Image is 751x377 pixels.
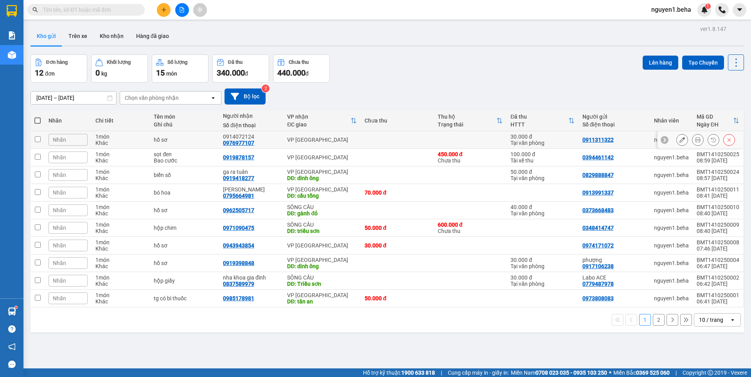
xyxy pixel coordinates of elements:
div: 0985178981 [223,295,254,301]
div: bó hoa [154,189,215,196]
div: 1 món [95,133,146,140]
div: Người gửi [582,114,646,120]
th: Toggle SortBy [283,110,361,131]
div: 0837589979 [223,281,254,287]
div: Nhãn [49,117,88,124]
div: 1 món [95,169,146,175]
button: caret-down [733,3,746,17]
div: DĐ: tân an [287,298,357,305]
div: VP [GEOGRAPHIC_DATA] [287,154,357,161]
div: VP [GEOGRAPHIC_DATA] [287,137,357,143]
svg: open [210,95,216,101]
div: nguyen1.beha [654,260,689,266]
div: Tại văn phòng [510,140,574,146]
span: 15 [156,68,165,78]
div: Labo ACE [582,274,646,281]
div: 0373668483 [582,207,614,213]
div: 0348414747 [582,225,614,231]
span: 0 [95,68,100,78]
div: nha khoa gia đình [223,274,279,281]
span: | [676,368,677,377]
div: 08:40 [DATE] [697,228,739,234]
div: Tại văn phòng [510,175,574,181]
img: phone-icon [719,6,726,13]
div: 40.000 đ [510,204,574,210]
div: 1 món [95,222,146,228]
div: 30.000 đ [510,133,574,140]
sup: 1 [705,4,711,9]
span: Nhãn [53,137,66,143]
div: nguyen1.beha [654,295,689,301]
div: Tại văn phòng [510,263,574,269]
div: nguyen1.beha [654,225,689,231]
button: Số lượng15món [152,54,208,83]
div: SÔNG CẦU [287,222,357,228]
div: 600.000 đ [438,222,503,228]
div: Minh Hảo [223,186,279,193]
th: Toggle SortBy [507,110,578,131]
th: Toggle SortBy [434,110,507,131]
div: Nhân viên [654,117,689,124]
div: VP [GEOGRAPHIC_DATA] [287,242,357,249]
span: Miền Nam [511,368,607,377]
div: nguyen1.beha [654,278,689,284]
img: solution-icon [8,31,16,40]
div: Số lượng [167,60,187,65]
span: 08:57:31 [DATE] [44,13,99,21]
span: nguyen1.beha [645,5,697,14]
div: nguyen1.beha [654,172,689,178]
span: plus [161,7,167,13]
div: VP [GEOGRAPHIC_DATA] [287,257,357,263]
div: 70.000 đ [365,189,430,196]
span: Miền Bắc [613,368,670,377]
span: 12 [35,68,43,78]
img: logo-vxr [7,5,17,17]
div: VP [GEOGRAPHIC_DATA] [287,292,357,298]
div: Khác [95,157,146,164]
button: plus [157,3,171,17]
button: 1 [639,314,651,326]
span: Nhãn [53,278,66,284]
span: món [166,70,177,77]
div: Mã GD [697,114,733,120]
div: Khác [95,298,146,305]
div: SÔNG CẦU [287,204,357,210]
button: Đã thu340.000đ [212,54,269,83]
div: 06:41 [DATE] [697,298,739,305]
div: 50.000 đ [365,295,430,301]
div: Thu hộ [438,114,497,120]
div: 06:47 [DATE] [697,263,739,269]
div: 08:57 [DATE] [697,175,739,181]
div: Khác [95,245,146,252]
div: ga ra tuân [223,169,279,175]
div: Tại văn phòng [510,210,574,216]
span: 1 [706,4,709,9]
span: notification [8,343,16,350]
span: Nhãn [53,295,66,301]
button: Lên hàng [643,56,678,70]
button: file-add [175,3,189,17]
div: Chưa thu [438,151,503,164]
div: Ghi chú [154,121,215,128]
div: hồ sơ [154,207,215,213]
div: DĐ: Triều sơn [287,281,357,287]
div: Đã thu [510,114,568,120]
span: Thời gian : - Nhân viên nhận hàng : [5,13,244,21]
th: Toggle SortBy [693,110,743,131]
div: 50.000 đ [365,225,430,231]
span: Nhãn [53,172,66,178]
span: Nhãn [53,207,66,213]
div: Đơn hàng [46,60,68,65]
button: Tạo Chuyến [682,56,724,70]
div: biển số [154,172,215,178]
div: 08:41 [DATE] [697,193,739,199]
svg: open [729,317,736,323]
div: 0829888847 [582,172,614,178]
div: Sửa đơn hàng [676,134,688,146]
div: nguyen1.beha [654,207,689,213]
div: BMT1410250024 [697,169,739,175]
sup: 1 [15,306,17,308]
button: Chưa thu440.000đ [273,54,330,83]
div: 08:40 [DATE] [697,210,739,216]
div: 0779487978 [582,281,614,287]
